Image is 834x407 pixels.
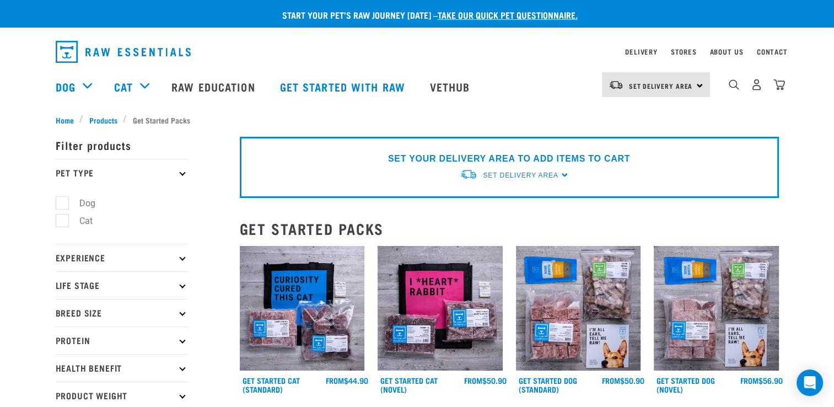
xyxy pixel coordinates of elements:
a: Vethub [419,65,484,109]
div: $56.90 [740,376,783,385]
span: Products [89,114,117,126]
span: FROM [326,378,344,382]
a: Home [56,114,80,126]
p: Health Benefit [56,354,188,382]
span: Set Delivery Area [483,172,558,179]
h2: Get Started Packs [240,220,779,237]
a: Delivery [625,50,657,53]
div: $44.90 [326,376,368,385]
img: user.png [751,79,762,90]
div: $50.90 [602,376,644,385]
a: Get Started Cat (Standard) [243,378,300,391]
p: SET YOUR DELIVERY AREA TO ADD ITEMS TO CART [388,152,630,165]
a: Get Started Cat (Novel) [380,378,438,391]
img: home-icon-1@2x.png [729,79,739,90]
span: FROM [602,378,620,382]
img: Assortment Of Raw Essential Products For Cats Including, Pink And Black Tote Bag With "I *Heart* ... [378,246,503,371]
span: Set Delivery Area [629,84,693,88]
p: Protein [56,326,188,354]
a: Dog [56,78,76,95]
img: van-moving.png [460,169,477,180]
p: Breed Size [56,299,188,326]
img: home-icon@2x.png [773,79,785,90]
img: Raw Essentials Logo [56,41,191,63]
a: Stores [671,50,697,53]
span: Home [56,114,74,126]
img: van-moving.png [609,80,623,90]
a: About Us [709,50,743,53]
p: Pet Type [56,159,188,186]
p: Life Stage [56,271,188,299]
label: Cat [62,214,97,228]
span: FROM [740,378,758,382]
a: Raw Education [160,65,268,109]
a: Cat [114,78,133,95]
a: Get started with Raw [269,65,419,109]
p: Filter products [56,131,188,159]
div: $50.90 [464,376,507,385]
p: Experience [56,244,188,271]
img: NSP Dog Standard Update [516,246,641,371]
a: Products [83,114,123,126]
a: Contact [757,50,788,53]
span: FROM [464,378,482,382]
img: NSP Dog Novel Update [654,246,779,371]
img: Assortment Of Raw Essential Products For Cats Including, Blue And Black Tote Bag With "Curiosity ... [240,246,365,371]
div: Open Intercom Messenger [797,369,823,396]
label: Dog [62,196,100,210]
a: Get Started Dog (Novel) [657,378,715,391]
a: take our quick pet questionnaire. [438,12,578,17]
nav: dropdown navigation [47,36,788,67]
nav: breadcrumbs [56,114,779,126]
a: Get Started Dog (Standard) [519,378,577,391]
